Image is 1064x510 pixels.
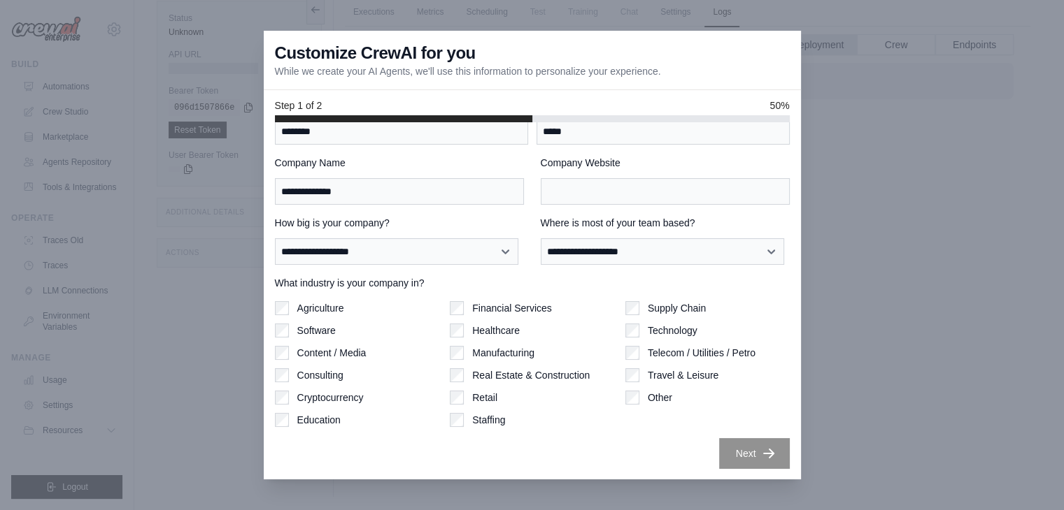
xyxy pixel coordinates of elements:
[719,438,790,469] button: Next
[297,323,336,337] label: Software
[472,368,590,382] label: Real Estate & Construction
[648,391,672,405] label: Other
[297,301,344,315] label: Agriculture
[472,346,534,360] label: Manufacturing
[275,276,790,290] label: What industry is your company in?
[472,323,520,337] label: Healthcare
[648,323,697,337] label: Technology
[541,156,790,170] label: Company Website
[648,368,718,382] label: Travel & Leisure
[275,64,661,78] p: While we create your AI Agents, we'll use this information to personalize your experience.
[648,301,706,315] label: Supply Chain
[275,156,524,170] label: Company Name
[648,346,756,360] label: Telecom / Utilities / Petro
[472,413,505,427] label: Staffing
[472,301,552,315] label: Financial Services
[297,391,364,405] label: Cryptocurrency
[297,368,343,382] label: Consulting
[297,346,367,360] label: Content / Media
[275,42,476,64] h3: Customize CrewAI for you
[994,443,1064,510] iframe: Chat Widget
[275,216,524,230] label: How big is your company?
[769,99,789,112] span: 50%
[297,413,341,427] label: Education
[275,99,322,112] span: Step 1 of 2
[541,216,790,230] label: Where is most of your team based?
[472,391,497,405] label: Retail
